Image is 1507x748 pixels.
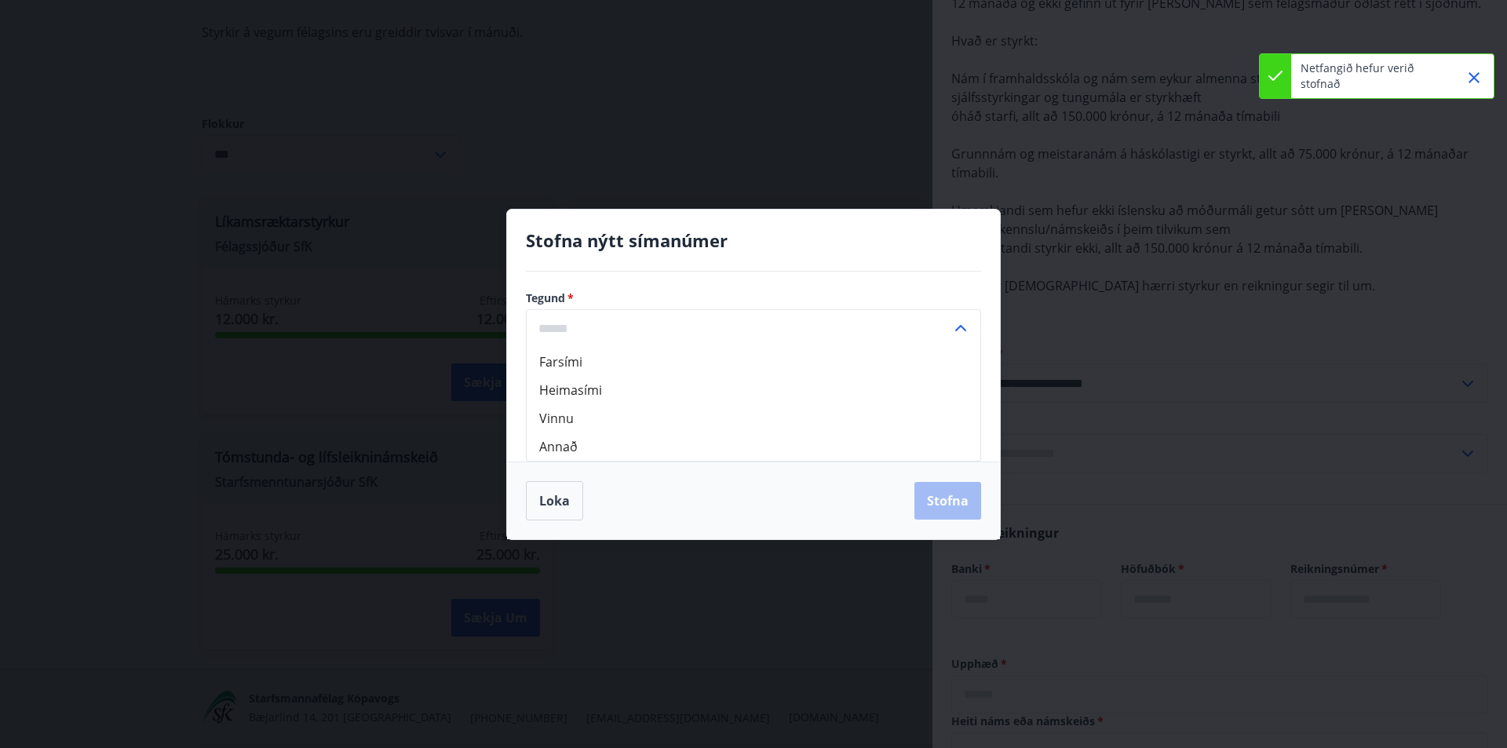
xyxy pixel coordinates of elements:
[1301,60,1439,92] p: Netfangið hefur verið stofnað
[1461,64,1487,91] button: Close
[527,376,980,404] li: Heimasími
[526,481,583,520] button: Loka
[526,290,981,306] label: Tegund
[526,228,981,252] h4: Stofna nýtt símanúmer
[527,432,980,461] li: Annað
[527,348,980,376] li: Farsími
[527,404,980,432] li: Vinnu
